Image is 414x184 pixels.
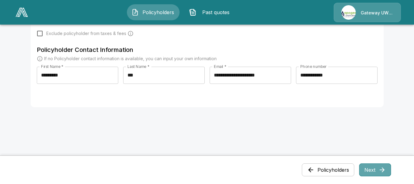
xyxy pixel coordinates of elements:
svg: Carrier and processing fees will still be applied [127,30,134,37]
img: Policyholders Icon [131,9,139,16]
button: Policyholders IconPolicyholders [127,4,180,20]
label: Email * [214,64,226,69]
img: AA Logo [16,8,28,17]
img: Past quotes Icon [189,9,196,16]
span: Exclude policyholder from taxes & fees [46,30,126,37]
button: Policyholders [302,163,354,176]
span: Policyholders [141,9,175,16]
span: Past quotes [199,9,233,16]
h6: Policyholder Contact Information [37,45,378,55]
p: If no Policyholder contact information is available, you can input your own information [44,56,217,62]
button: Past quotes IconPast quotes [184,4,237,20]
label: Phone number [300,64,327,69]
label: Last Name * [127,64,149,69]
label: First Name * [41,64,63,69]
button: Next [359,163,391,176]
